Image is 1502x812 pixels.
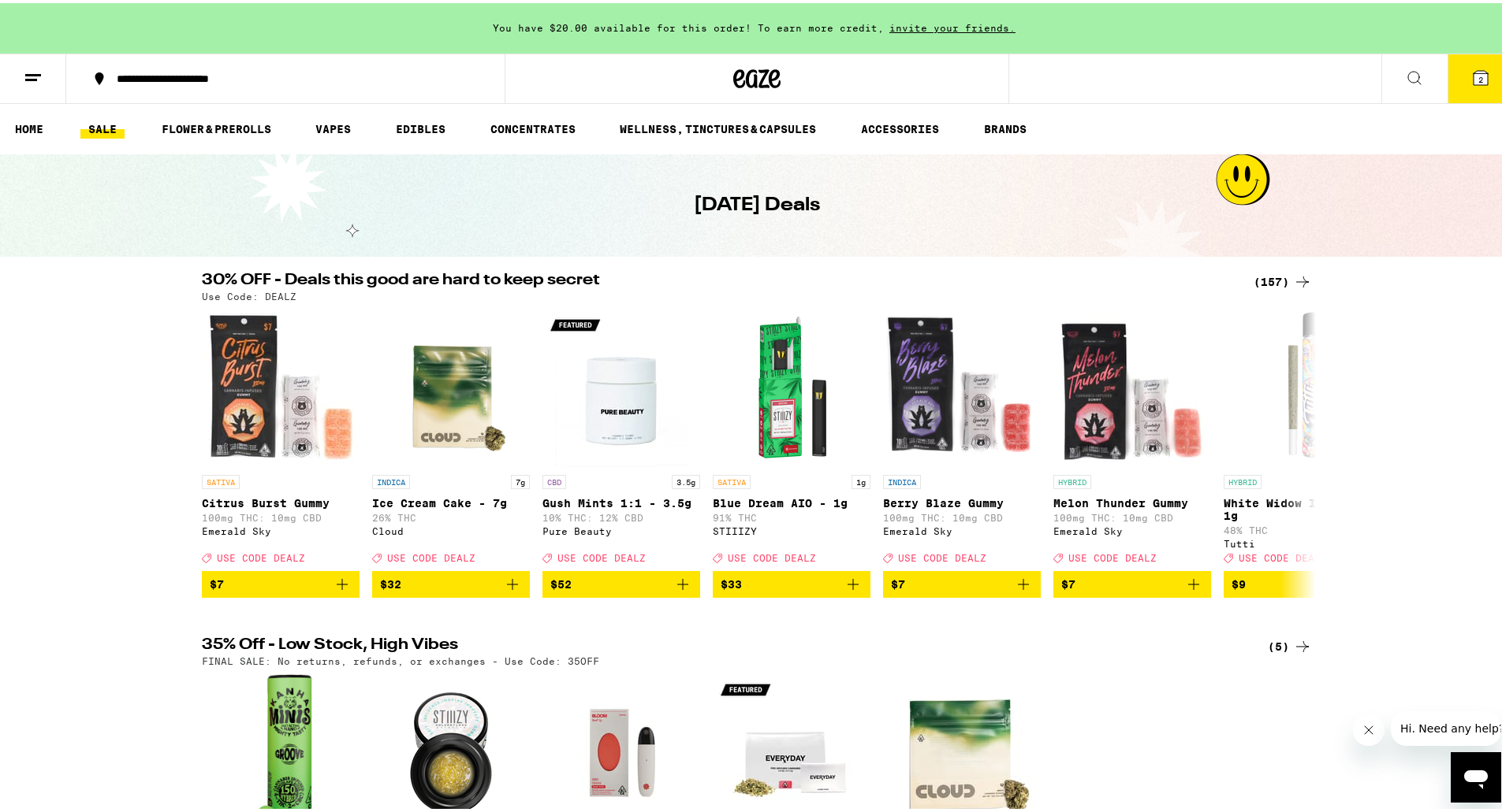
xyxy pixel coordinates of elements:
p: INDICA [372,472,410,486]
a: WELLNESS, TINCTURES & CAPSULES [612,117,824,135]
img: STIIIZY - Blue Dream AIO - 1g [713,306,870,464]
button: Add to bag [1053,568,1211,595]
iframe: Close message [1353,711,1385,743]
a: BRANDS [976,117,1034,135]
a: Open page for Citrus Burst Gummy from Emerald Sky [202,306,360,568]
button: Add to bag [883,568,1041,595]
p: 10% THC: 12% CBD [542,510,700,520]
span: $7 [210,575,224,588]
p: 1g [852,472,870,486]
p: Use Code: DEALZ [202,288,296,298]
button: Add to bag [1224,568,1381,595]
a: CONCENTRATES [483,117,583,135]
p: Gush Mints 1:1 - 3.5g [542,494,700,506]
p: Blue Dream AIO - 1g [713,494,870,506]
div: Emerald Sky [883,523,1041,533]
p: SATIVA [202,472,240,486]
span: USE CODE DEALZ [728,550,816,560]
span: $33 [721,575,742,588]
p: HYBRID [1053,472,1091,486]
div: Emerald Sky [202,523,360,533]
p: FINAL SALE: No returns, refunds, or exchanges - Use Code: 35OFF [202,653,599,663]
button: Add to bag [372,568,530,595]
a: VAPES [307,117,359,135]
p: 48% THC [1224,522,1381,532]
p: SATIVA [713,472,751,486]
a: (5) [1268,634,1312,653]
button: Add to bag [713,568,870,595]
h1: [DATE] Deals [694,189,820,216]
a: Open page for Melon Thunder Gummy from Emerald Sky [1053,306,1211,568]
span: $9 [1232,575,1246,588]
span: $32 [380,575,401,588]
p: Berry Blaze Gummy [883,494,1041,506]
a: (157) [1254,269,1312,288]
div: Tutti [1224,536,1381,546]
a: Open page for Ice Cream Cake - 7g from Cloud [372,306,530,568]
p: 100mg THC: 10mg CBD [1053,510,1211,520]
p: 26% THC [372,510,530,520]
span: USE CODE DEALZ [217,550,305,560]
h2: 35% Off - Low Stock, High Vibes [202,634,1235,653]
img: Emerald Sky - Melon Thunder Gummy [1053,306,1211,464]
div: STIIIZY [713,523,870,533]
a: Open page for Berry Blaze Gummy from Emerald Sky [883,306,1041,568]
p: Melon Thunder Gummy [1053,494,1211,506]
button: Add to bag [542,568,700,595]
p: CBD [542,472,566,486]
img: Cloud - Ice Cream Cake - 7g [372,306,530,464]
iframe: Message from company [1391,708,1501,743]
p: White Widow Infused - 1g [1224,494,1381,519]
p: 7g [511,472,530,486]
span: $52 [550,575,572,588]
div: Emerald Sky [1053,523,1211,533]
span: USE CODE DEALZ [387,550,475,560]
img: Emerald Sky - Berry Blaze Gummy [883,306,1041,464]
img: Emerald Sky - Citrus Burst Gummy [202,306,360,464]
a: Open page for Gush Mints 1:1 - 3.5g from Pure Beauty [542,306,700,568]
button: Add to bag [202,568,360,595]
div: Pure Beauty [542,523,700,533]
span: You have $20.00 available for this order! To earn more credit, [493,20,884,30]
a: ACCESSORIES [853,117,947,135]
a: FLOWER & PREROLLS [154,117,279,135]
a: Open page for White Widow Infused - 1g from Tutti [1224,306,1381,568]
a: HOME [7,117,51,135]
a: SALE [80,117,125,135]
span: $7 [1061,575,1075,588]
img: Pure Beauty - Gush Mints 1:1 - 3.5g [542,306,700,464]
h2: 30% OFF - Deals this good are hard to keep secret [202,269,1235,288]
p: Citrus Burst Gummy [202,494,360,506]
div: Cloud [372,523,530,533]
iframe: Button to launch messaging window [1451,749,1501,799]
p: HYBRID [1224,472,1262,486]
a: Open page for Blue Dream AIO - 1g from STIIIZY [713,306,870,568]
span: USE CODE DEALZ [557,550,646,560]
span: USE CODE DEALZ [1239,550,1327,560]
p: 91% THC [713,510,870,520]
span: USE CODE DEALZ [1068,550,1157,560]
p: INDICA [883,472,921,486]
span: $7 [891,575,905,588]
img: Tutti - White Widow Infused - 1g [1224,306,1381,464]
span: 2 [1478,72,1483,81]
p: 3.5g [672,472,700,486]
span: invite your friends. [884,20,1021,30]
p: 100mg THC: 10mg CBD [202,510,360,520]
span: Hi. Need any help? [9,11,114,24]
a: EDIBLES [388,117,453,135]
p: 100mg THC: 10mg CBD [883,510,1041,520]
p: Ice Cream Cake - 7g [372,494,530,506]
span: USE CODE DEALZ [898,550,986,560]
